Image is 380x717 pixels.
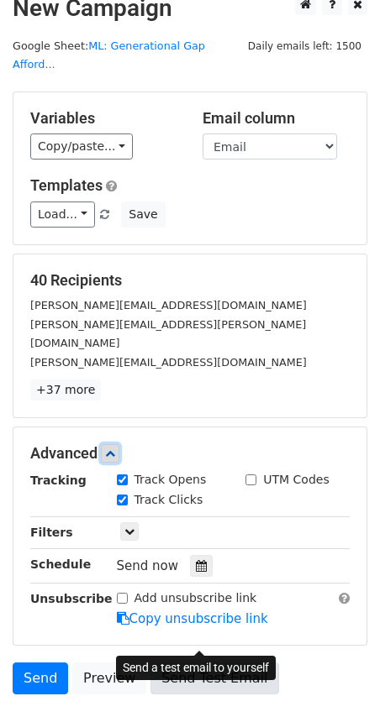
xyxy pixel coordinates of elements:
[30,299,307,311] small: [PERSON_NAME][EMAIL_ADDRESS][DOMAIN_NAME]
[135,491,203,509] label: Track Clicks
[30,201,95,228] a: Load...
[135,471,207,489] label: Track Opens
[30,444,350,463] h5: Advanced
[30,379,101,400] a: +37 more
[116,656,276,680] div: Send a test email to yourself
[30,474,87,487] strong: Tracking
[242,37,367,55] span: Daily emails left: 1500
[30,557,91,571] strong: Schedule
[121,201,165,228] button: Save
[242,39,367,52] a: Daily emails left: 1500
[203,109,350,128] h5: Email column
[30,176,103,194] a: Templates
[30,526,73,539] strong: Filters
[30,271,350,290] h5: 40 Recipients
[117,558,179,573] span: Send now
[117,611,268,626] a: Copy unsubscribe link
[30,356,307,369] small: [PERSON_NAME][EMAIL_ADDRESS][DOMAIN_NAME]
[13,39,205,71] small: Google Sheet:
[13,662,68,694] a: Send
[296,636,380,717] iframe: Chat Widget
[135,589,257,607] label: Add unsubscribe link
[30,109,177,128] h5: Variables
[30,318,306,350] small: [PERSON_NAME][EMAIL_ADDRESS][PERSON_NAME][DOMAIN_NAME]
[13,39,205,71] a: ML: Generational Gap Afford...
[72,662,146,694] a: Preview
[263,471,329,489] label: UTM Codes
[30,592,113,605] strong: Unsubscribe
[30,133,133,160] a: Copy/paste...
